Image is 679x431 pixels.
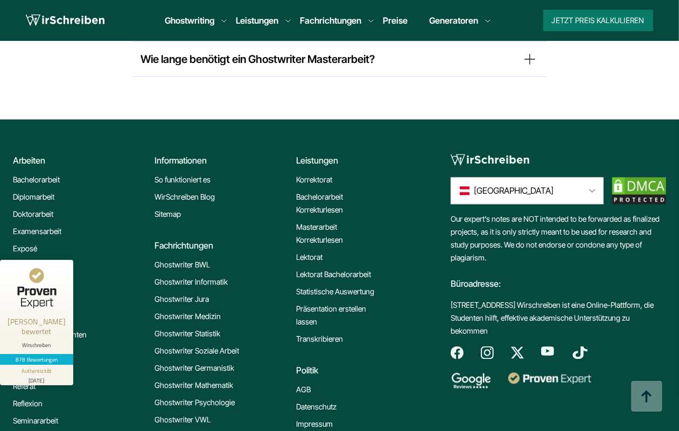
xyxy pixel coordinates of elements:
[13,415,58,428] a: Seminararbeit
[26,12,104,29] img: logo wirschreiben
[155,362,234,375] a: Ghostwriter Germanistik
[631,381,663,413] img: button top
[296,418,333,431] a: Impressum
[296,401,337,414] a: Datenschutz
[612,178,666,204] img: dmca
[155,208,181,221] a: Sitemap
[13,380,36,393] a: Referat
[13,225,61,238] a: Examensarbeit
[165,14,214,27] a: Ghostwriting
[571,347,589,359] img: tiktok
[141,51,538,68] summary: Wie lange benötigt ein Ghostwriter Masterarbeit?
[300,14,361,27] a: Fachrichtungen
[155,379,233,392] a: Ghostwriter Mathematik
[296,154,413,167] div: Leistungen
[451,213,666,347] div: Our expert's notes are NOT intended to be forwarded as finalized projects, as it is only strictly...
[155,154,271,167] div: Informationen
[13,208,53,221] a: Doktorarbeit
[429,14,478,27] a: Generatoren
[155,259,210,272] a: Ghostwriter BWL
[155,191,215,204] a: WirSchreiben Blog
[296,191,382,217] a: Bachelorarbeit Korrekturlesen
[451,154,529,166] img: logo-footer
[296,384,311,397] a: AGB
[13,191,54,204] a: Diplomarbeit
[543,10,653,31] button: Jetzt Preis kalkulieren
[155,174,211,187] a: So funktioniert es
[296,269,371,281] a: Lektorat Bachelorarbeit
[155,328,220,341] a: Ghostwriter Statistik
[155,276,228,289] a: Ghostwriter Informatik
[474,185,554,197] span: [GEOGRAPHIC_DATA]
[451,265,666,299] div: Büroadresse:
[155,345,239,358] a: Ghostwriter Soziale Arbeit
[155,293,209,306] a: Ghostwriter Jura
[511,347,524,359] img: twitter
[451,347,464,359] img: facebook
[383,15,408,26] a: Preise
[460,185,470,197] img: Österreich
[296,251,323,264] a: Lektorat
[236,14,278,27] a: Leistungen
[155,239,271,252] div: Fachrichtungen
[13,243,37,256] a: Exposé
[4,342,69,349] div: Wirschreiben
[296,174,332,187] a: Korrektorat
[296,333,343,346] a: Transkribieren
[296,303,382,329] a: Präsentation erstellen lassen
[155,397,235,409] a: Ghostwriter Psychologie
[22,367,52,375] div: Authentizität
[541,347,554,356] img: youtube
[296,364,413,377] div: Politik
[155,310,221,323] a: Ghostwriter Medizin
[296,286,374,299] a: Statistische Auswertung
[155,414,211,427] a: Ghostwriter VWL
[481,347,494,359] img: instagram
[451,373,491,389] img: google reviews
[13,398,43,411] a: Reflexion
[508,373,591,384] img: proven expert
[13,154,130,167] div: Arbeiten
[296,221,382,247] a: Masterarbeit Korrekturlesen
[13,174,60,187] a: Bachelorarbeit
[4,375,69,383] div: [DATE]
